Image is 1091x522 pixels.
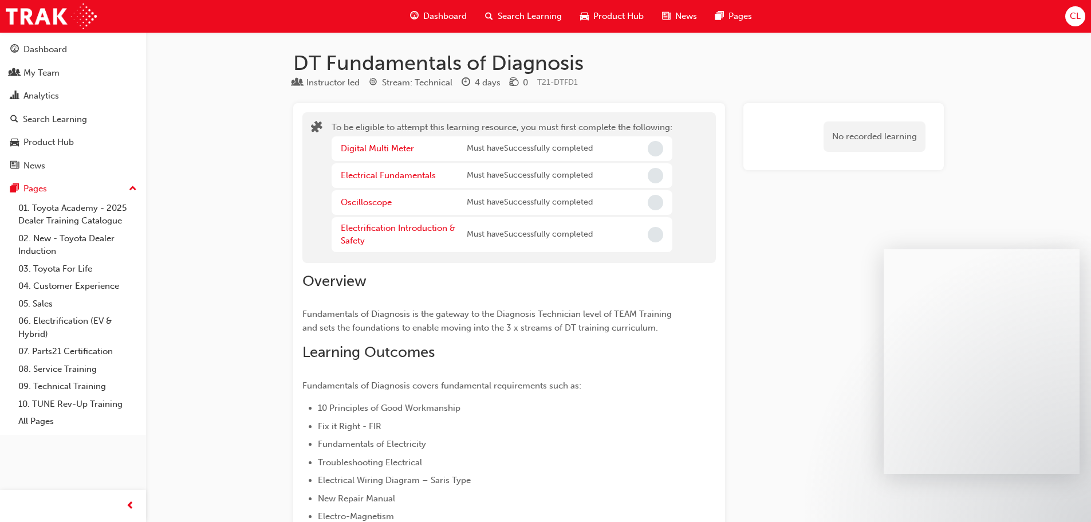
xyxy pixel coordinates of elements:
span: search-icon [485,9,493,23]
span: Incomplete [648,141,663,156]
span: Overview [302,272,367,290]
span: Must have Successfully completed [467,142,593,155]
span: Electro-Magnetism [318,511,394,521]
span: Incomplete [648,168,663,183]
div: No recorded learning [824,121,925,152]
div: Duration [462,76,501,90]
span: Fix it Right - FIR [318,421,381,431]
a: News [5,155,141,176]
div: News [23,159,45,172]
span: Learning Outcomes [302,343,435,361]
a: 10. TUNE Rev-Up Training [14,395,141,413]
button: CL [1065,6,1085,26]
iframe: Intercom live chat message [884,249,1080,474]
a: Electrical Fundamentals [341,170,436,180]
span: chart-icon [10,91,19,101]
span: search-icon [10,115,18,125]
a: 09. Technical Training [14,378,141,395]
span: Fundamentals of Diagnosis covers fundamental requirements such as: [302,380,581,391]
a: 05. Sales [14,295,141,313]
a: Digital Multi Meter [341,143,414,154]
button: Pages [5,178,141,199]
div: Product Hub [23,136,74,149]
span: Search Learning [498,10,562,23]
a: news-iconNews [653,5,706,28]
a: 04. Customer Experience [14,277,141,295]
span: Must have Successfully completed [467,169,593,182]
a: All Pages [14,413,141,430]
a: Analytics [5,85,141,107]
a: Dashboard [5,39,141,60]
div: Stream: Technical [382,76,452,89]
span: Troubleshooting Electrical [318,457,422,468]
span: Incomplete [648,227,663,242]
a: My Team [5,62,141,84]
img: Trak [6,3,97,29]
span: pages-icon [10,184,19,194]
span: car-icon [10,138,19,148]
div: Analytics [23,89,59,103]
a: 07. Parts21 Certification [14,343,141,360]
span: Fundamentals of Electricity [318,439,426,449]
span: learningResourceType_INSTRUCTOR_LED-icon [293,78,302,88]
div: To be eligible to attempt this learning resource, you must first complete the following: [332,121,672,254]
a: pages-iconPages [706,5,761,28]
span: Dashboard [423,10,467,23]
span: puzzle-icon [311,122,322,135]
span: pages-icon [715,9,724,23]
span: news-icon [662,9,671,23]
a: 03. Toyota For Life [14,260,141,278]
div: 0 [523,76,528,89]
span: New Repair Manual [318,493,395,504]
button: DashboardMy TeamAnalyticsSearch LearningProduct HubNews [5,37,141,178]
a: Electrification Introduction & Safety [341,223,455,246]
div: Type [293,76,360,90]
span: guage-icon [10,45,19,55]
div: My Team [23,66,60,80]
div: Instructor led [306,76,360,89]
span: Incomplete [648,195,663,210]
span: CL [1070,10,1081,23]
span: News [675,10,697,23]
a: 06. Electrification (EV & Hybrid) [14,312,141,343]
span: Fundamentals of Diagnosis is the gateway to the Diagnosis Technician level of TEAM Training and s... [302,309,674,333]
a: Search Learning [5,109,141,130]
span: clock-icon [462,78,470,88]
a: 01. Toyota Academy - 2025 Dealer Training Catalogue [14,199,141,230]
span: prev-icon [126,499,135,513]
span: Electrical Wiring Diagram – Saris Type [318,475,471,485]
a: search-iconSearch Learning [476,5,571,28]
span: target-icon [369,78,377,88]
a: Product Hub [5,132,141,153]
span: Product Hub [593,10,644,23]
span: guage-icon [410,9,419,23]
span: Must have Successfully completed [467,228,593,241]
div: Dashboard [23,43,67,56]
h1: DT Fundamentals of Diagnosis [293,50,944,76]
div: 4 days [475,76,501,89]
a: guage-iconDashboard [401,5,476,28]
span: Must have Successfully completed [467,196,593,209]
span: money-icon [510,78,518,88]
span: 10 Principles of Good Workmanship [318,403,460,413]
a: Oscilloscope [341,197,392,207]
div: Search Learning [23,113,87,126]
span: people-icon [10,68,19,79]
span: Learning resource code [537,77,578,87]
a: car-iconProduct Hub [571,5,653,28]
div: Pages [23,182,47,195]
span: news-icon [10,161,19,171]
a: 08. Service Training [14,360,141,378]
span: up-icon [129,182,137,197]
div: Price [510,76,528,90]
a: 02. New - Toyota Dealer Induction [14,230,141,260]
iframe: Intercom live chat [1052,483,1080,511]
span: car-icon [580,9,589,23]
div: Stream [369,76,452,90]
span: Pages [728,10,752,23]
